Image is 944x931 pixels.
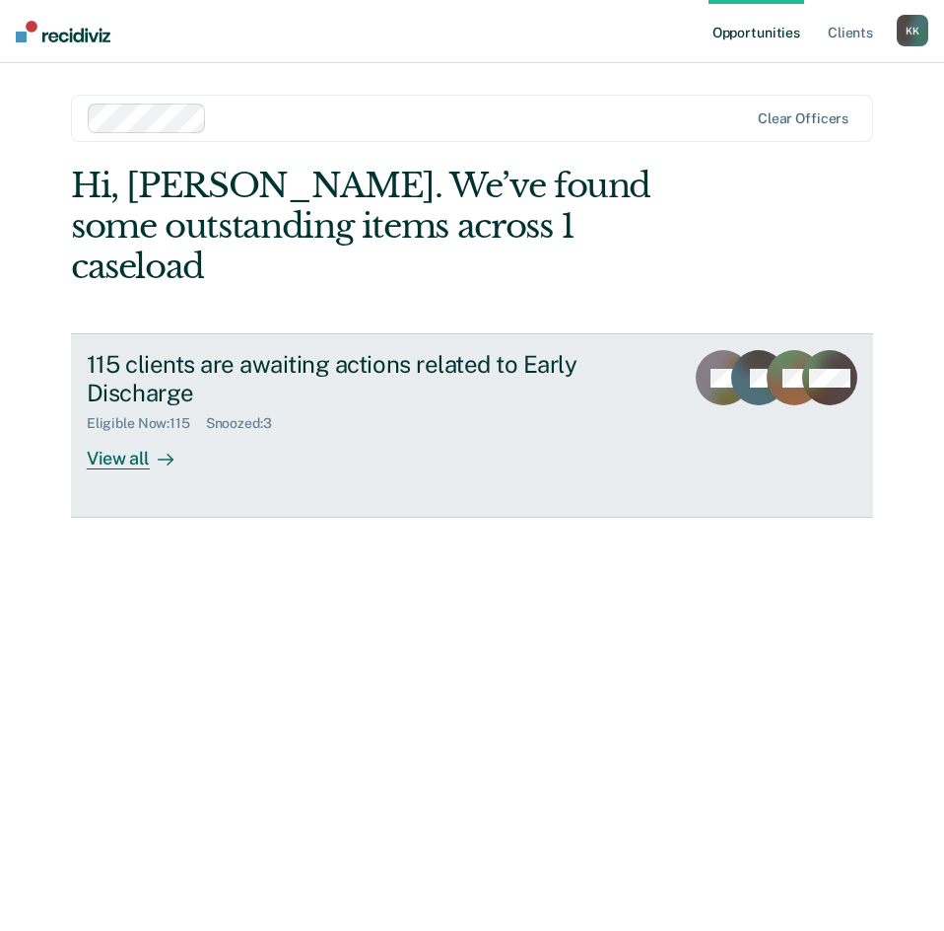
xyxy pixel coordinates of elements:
[71,333,873,518] a: 115 clients are awaiting actions related to Early DischargeEligible Now:115Snoozed:3View all
[71,166,712,286] div: Hi, [PERSON_NAME]. We’ve found some outstanding items across 1 caseload
[758,110,848,127] div: Clear officers
[16,21,110,42] img: Recidiviz
[206,415,288,432] div: Snoozed : 3
[87,432,197,470] div: View all
[87,415,206,432] div: Eligible Now : 115
[897,15,928,46] button: KK
[897,15,928,46] div: K K
[87,350,668,407] div: 115 clients are awaiting actions related to Early Discharge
